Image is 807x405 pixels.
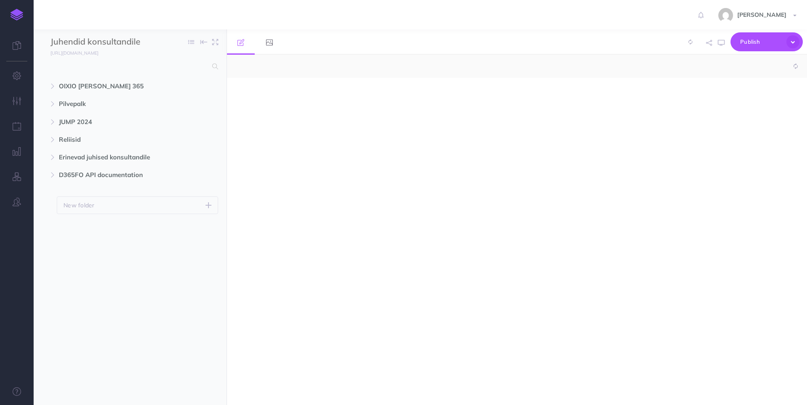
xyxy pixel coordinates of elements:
span: Erinevad juhised konsultandile [59,152,166,162]
span: D365FO API documentation [59,170,166,180]
small: [URL][DOMAIN_NAME] [50,50,98,56]
span: [PERSON_NAME] [733,11,791,19]
span: OIXIO [PERSON_NAME] 365 [59,81,166,91]
span: Publish [740,35,782,48]
a: [URL][DOMAIN_NAME] [34,48,107,57]
button: Publish [731,32,803,51]
input: Search [50,59,207,74]
span: Pilvepalk [59,99,166,109]
span: JUMP 2024 [59,117,166,127]
p: New folder [63,201,95,210]
span: Reliisid [59,135,166,145]
img: 04dfba1875f11d852eb94da576efee55.jpg [718,8,733,23]
button: New folder [57,196,218,214]
input: Documentation Name [50,36,149,48]
img: logo-mark.svg [11,9,23,21]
